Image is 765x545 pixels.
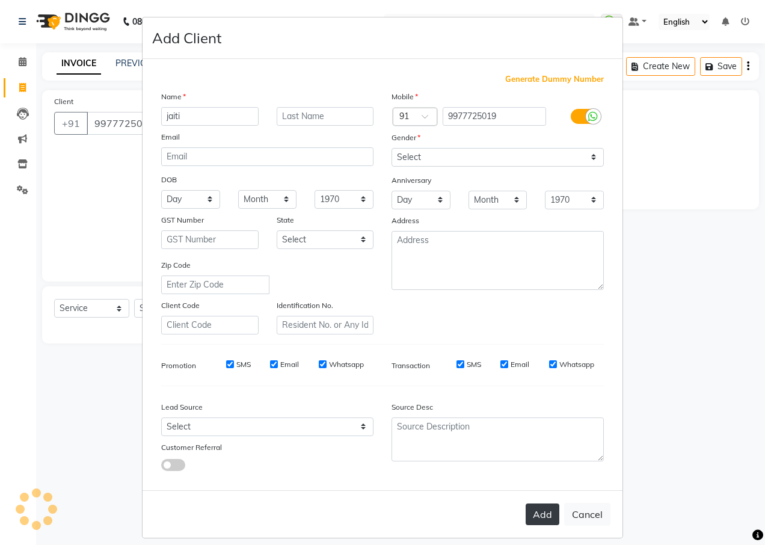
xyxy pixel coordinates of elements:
h4: Add Client [152,27,221,49]
input: Last Name [277,107,374,126]
label: Zip Code [161,260,191,271]
label: Email [511,359,529,370]
label: Email [280,359,299,370]
button: Add [526,503,559,525]
input: Mobile [443,107,547,126]
label: SMS [236,359,251,370]
label: Email [161,132,180,143]
label: Identification No. [277,300,333,311]
label: Name [161,91,186,102]
label: Mobile [392,91,418,102]
label: SMS [467,359,481,370]
span: Generate Dummy Number [505,73,604,85]
input: GST Number [161,230,259,249]
label: Whatsapp [559,359,594,370]
label: Client Code [161,300,200,311]
label: DOB [161,174,177,185]
label: Transaction [392,360,430,371]
input: Email [161,147,373,166]
label: Promotion [161,360,196,371]
label: Address [392,215,419,226]
label: Anniversary [392,175,431,186]
label: State [277,215,294,226]
label: Gender [392,132,420,143]
label: Source Desc [392,402,433,413]
label: GST Number [161,215,204,226]
input: Resident No. or Any Id [277,316,374,334]
label: Lead Source [161,402,203,413]
label: Customer Referral [161,442,222,453]
label: Whatsapp [329,359,364,370]
input: First Name [161,107,259,126]
button: Cancel [564,503,610,526]
input: Enter Zip Code [161,276,269,294]
input: Client Code [161,316,259,334]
